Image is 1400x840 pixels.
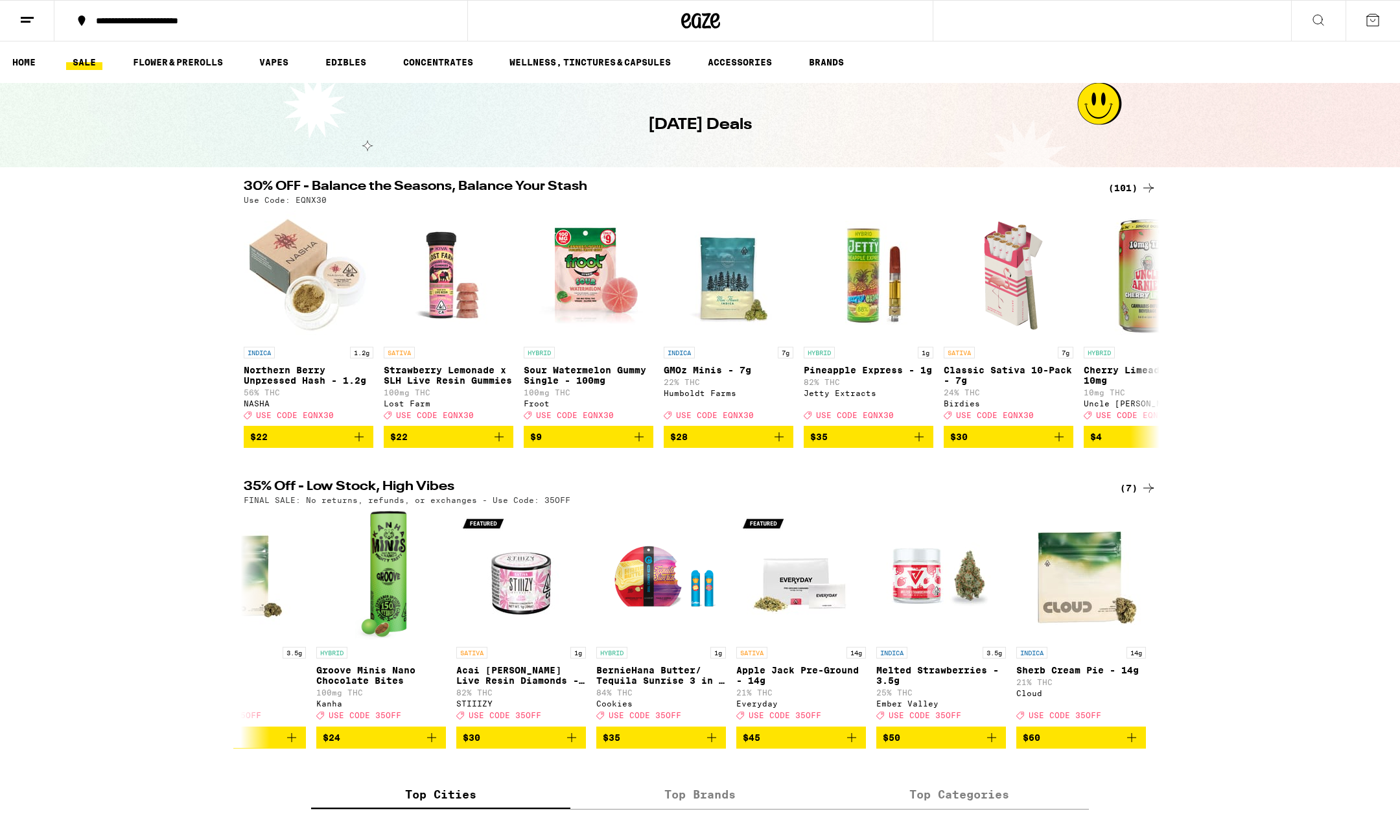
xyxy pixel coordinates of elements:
[244,480,1093,496] h2: 35% Off - Low Stock, High Vibes
[944,211,1073,340] img: Birdies - Classic Sativa 10-Pack - 7g
[329,712,401,720] span: USE CODE 35OFF
[1084,211,1213,426] a: Open page for Cherry Limeade 7.5oz - 10mg from Uncle Arnie's
[664,426,793,448] button: Add to bag
[736,511,866,640] img: Everyday - Apple Jack Pre-Ground - 14g
[1016,511,1146,640] img: Cloud - Sherb Cream Pie - 14g
[1023,732,1040,743] span: $60
[749,712,821,720] span: USE CODE 35OFF
[944,365,1073,386] p: Classic Sativa 10-Pack - 7g
[456,511,586,640] img: STIIIZY - Acai Berry Live Resin Diamonds - 1g
[944,388,1073,397] p: 24% THC
[316,688,446,697] p: 100mg THC
[244,496,570,504] p: FINAL SALE: No returns, refunds, or exchanges - Use Code: 35OFF
[244,211,373,340] img: NASHA - Northern Berry Unpressed Hash - 1.2g
[524,399,653,408] div: Froot
[804,389,933,397] div: Jetty Extracts
[463,732,480,743] span: $30
[889,712,961,720] span: USE CODE 35OFF
[876,699,1006,708] div: Ember Valley
[323,732,340,743] span: $24
[536,411,614,419] span: USE CODE EQNX30
[983,647,1006,659] p: 3.5g
[778,347,793,358] p: 7g
[456,727,586,749] button: Add to bag
[736,647,767,659] p: SATIVA
[1084,426,1213,448] button: Add to bag
[316,699,446,708] div: Kanha
[570,647,586,659] p: 1g
[596,511,726,640] img: Cookies - BernieHana Butter/ Tequila Sunrise 3 in 1 AIO - 1g
[736,688,866,697] p: 21% THC
[319,54,373,70] a: EDIBLES
[944,211,1073,426] a: Open page for Classic Sativa 10-Pack - 7g from Birdies
[176,665,306,675] p: RS11 - 3.5g
[664,378,793,386] p: 22% THC
[950,432,968,442] span: $30
[1016,689,1146,697] div: Cloud
[524,211,653,426] a: Open page for Sour Watermelon Gummy Single - 100mg from Froot
[244,211,373,426] a: Open page for Northern Berry Unpressed Hash - 1.2g from NASHA
[244,196,327,204] p: Use Code: EQNX30
[244,388,373,397] p: 56% THC
[384,399,513,408] div: Lost Farm
[1096,411,1174,419] span: USE CODE EQNX30
[384,365,513,386] p: Strawberry Lemonade x SLH Live Resin Gummies
[664,347,695,358] p: INDICA
[176,511,306,640] img: Cloud - RS11 - 3.5g
[883,732,900,743] span: $50
[469,712,541,720] span: USE CODE 35OFF
[1029,712,1101,720] span: USE CODE 35OFF
[876,647,907,659] p: INDICA
[256,411,334,419] span: USE CODE EQNX30
[596,727,726,749] button: Add to bag
[384,347,415,358] p: SATIVA
[524,426,653,448] button: Add to bag
[1016,647,1047,659] p: INDICA
[1084,399,1213,408] div: Uncle [PERSON_NAME]'s
[648,114,752,136] h1: [DATE] Deals
[743,732,760,743] span: $45
[6,54,42,70] a: HOME
[456,699,586,708] div: STIIIZY
[596,699,726,708] div: Cookies
[810,432,828,442] span: $35
[530,432,542,442] span: $9
[804,365,933,375] p: Pineapple Express - 1g
[664,389,793,397] div: Humboldt Farms
[456,511,586,726] a: Open page for Acai Berry Live Resin Diamonds - 1g from STIIIZY
[944,426,1073,448] button: Add to bag
[66,54,102,70] a: SALE
[710,647,726,659] p: 1g
[397,54,480,70] a: CONCENTRATES
[1126,647,1146,659] p: 14g
[350,347,373,358] p: 1.2g
[664,211,793,426] a: Open page for GMOz Minis - 7g from Humboldt Farms
[524,365,653,386] p: Sour Watermelon Gummy Single - 100mg
[355,511,407,640] img: Kanha - Groove Minis Nano Chocolate Bites
[456,665,586,686] p: Acai [PERSON_NAME] Live Resin Diamonds - 1g
[846,647,866,659] p: 14g
[918,347,933,358] p: 1g
[596,688,726,697] p: 84% THC
[1016,665,1146,675] p: Sherb Cream Pie - 14g
[176,727,306,749] button: Add to bag
[384,388,513,397] p: 100mg THC
[596,665,726,686] p: BernieHana Butter/ Tequila Sunrise 3 in 1 AIO - 1g
[1120,480,1156,496] a: (7)
[876,511,1006,726] a: Open page for Melted Strawberries - 3.5g from Ember Valley
[8,9,93,19] span: Hi. Need any help?
[316,511,446,726] a: Open page for Groove Minis Nano Chocolate Bites from Kanha
[736,699,866,708] div: Everyday
[804,347,835,358] p: HYBRID
[384,211,513,340] img: Lost Farm - Strawberry Lemonade x SLH Live Resin Gummies
[176,678,306,686] p: 20% THC
[244,399,373,408] div: NASHA
[126,54,229,70] a: FLOWER & PREROLLS
[250,432,268,442] span: $22
[176,511,306,726] a: Open page for RS11 - 3.5g from Cloud
[1084,211,1213,340] img: Uncle Arnie's - Cherry Limeade 7.5oz - 10mg
[1090,432,1102,442] span: $4
[311,781,570,809] label: Top Cities
[1108,180,1156,196] a: (101)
